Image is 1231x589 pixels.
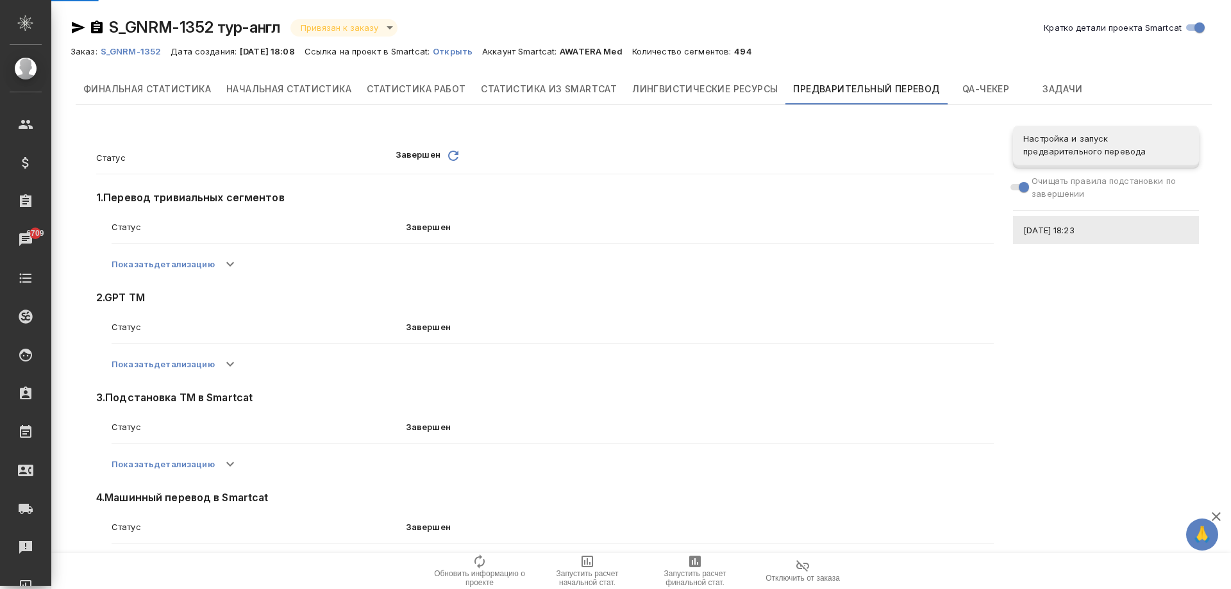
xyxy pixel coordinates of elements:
span: QA-чекер [955,81,1017,97]
p: Статус [112,320,406,333]
span: Кратко детали проекта Smartcat [1044,21,1182,34]
p: Дата создания: [171,46,240,56]
div: Привязан к заказу [290,19,398,37]
span: Обновить информацию о проекте [433,569,526,587]
span: Лингвистические ресурсы [632,81,778,97]
span: 2 . GPT TM [96,290,994,305]
p: Статус [112,420,406,433]
button: Скопировать ссылку для ЯМессенджера [71,20,86,35]
button: Показатьдетализацию [112,249,215,279]
span: 3 . Подстановка ТМ в Smartcat [96,390,994,405]
span: Запустить расчет начальной стат. [541,569,633,587]
button: Обновить информацию о проекте [426,553,533,589]
button: Показатьдетализацию [112,349,215,379]
button: Привязан к заказу [297,22,382,33]
p: Аккаунт Smartcat: [482,46,560,56]
p: Завершен [406,520,994,533]
p: Открыть [433,46,482,56]
span: Финальная статистика [83,81,211,97]
p: Статус [112,520,406,533]
p: Ссылка на проект в Smartcat: [305,46,433,56]
span: Начальная статистика [226,81,351,97]
p: Статус [96,151,396,164]
span: [DATE] 18:23 [1023,224,1189,236]
div: Настройка и запуск предварительного перевода [1013,126,1199,164]
span: 🙏 [1191,521,1213,548]
span: Предварительный перевод [793,81,939,97]
span: 1 . Перевод тривиальных сегментов [96,190,994,205]
p: Заказ: [71,46,101,56]
span: Задачи [1032,81,1094,97]
span: Настройка и запуск предварительного перевода [1023,132,1189,158]
button: Отключить от заказа [749,553,857,589]
p: Количество сегментов: [632,46,735,56]
p: Завершен [406,420,994,433]
span: 4 . Машинный перевод в Smartcat [96,490,994,505]
p: Завершен [396,148,440,167]
p: 494 [734,46,761,56]
button: Запустить расчет финальной стат. [641,553,749,589]
p: Завершен [406,320,994,333]
a: Открыть [433,44,482,57]
button: Запустить расчет начальной стат. [533,553,641,589]
button: Показатьдетализацию [112,549,215,579]
p: Статус [112,220,406,233]
span: Запустить расчет финальной стат. [649,569,741,587]
p: Завершен [406,220,994,233]
p: [DATE] 18:08 [240,46,305,56]
div: [DATE] 18:23 [1013,216,1199,244]
a: 6709 [3,224,48,256]
span: 6709 [19,227,51,240]
span: Статистика работ [367,81,465,97]
button: 🙏 [1186,518,1218,551]
span: Отключить от заказа [766,574,840,583]
p: AWATERA Med [560,46,632,56]
button: Показатьдетализацию [112,449,215,479]
p: S_GNRM-1352 [101,46,171,56]
span: Очищать правила подстановки по завершении [1032,174,1189,200]
a: S_GNRM-1352 тур-англ [109,18,280,37]
button: Скопировать ссылку [89,20,105,35]
a: S_GNRM-1352 [101,44,171,57]
span: Статистика из Smartcat [481,81,617,97]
